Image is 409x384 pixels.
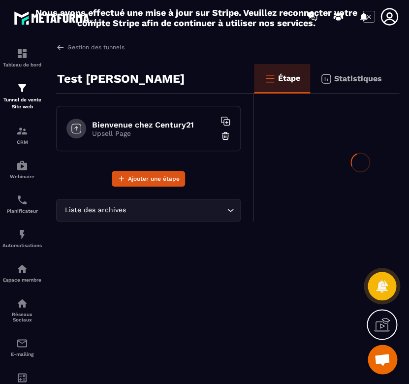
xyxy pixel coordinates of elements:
p: Espace membre [2,277,42,283]
a: automationsautomationsEspace membre [2,256,42,290]
p: Planificateur [2,208,42,214]
a: social-networksocial-networkRéseaux Sociaux [2,290,42,330]
div: Ouvrir le chat [368,345,397,374]
h2: Nous avons effectué une mise à jour sur Stripe. Veuillez reconnecter votre compte Stripe afin de ... [35,7,358,28]
p: Automatisations [2,243,42,248]
img: formation [16,125,28,137]
img: logo [14,9,102,27]
p: Statistiques [334,74,382,83]
p: Test [PERSON_NAME] [57,69,185,89]
img: arrow [56,43,65,52]
div: Search for option [56,199,241,222]
a: emailemailE-mailing [2,330,42,364]
p: Étape [278,73,300,83]
a: automationsautomationsAutomatisations [2,221,42,256]
img: stats.20deebd0.svg [320,73,332,85]
img: scheduler [16,194,28,206]
a: formationformationCRM [2,118,42,152]
img: automations [16,263,28,275]
img: accountant [16,372,28,384]
a: automationsautomationsWebinaire [2,152,42,187]
span: Ajouter une étape [128,174,180,184]
img: automations [16,160,28,171]
p: Réseaux Sociaux [2,312,42,322]
p: Upsell Page [92,129,215,137]
span: Liste des archives [63,205,128,216]
img: automations [16,228,28,240]
img: formation [16,48,28,60]
p: Tableau de bord [2,62,42,67]
img: email [16,337,28,349]
p: Tunnel de vente Site web [2,96,42,110]
a: Gestion des tunnels [56,43,125,52]
img: formation [16,82,28,94]
h6: Bienvenue chez Century21 [92,120,215,129]
img: social-network [16,297,28,309]
a: formationformationTableau de bord [2,40,42,75]
p: Webinaire [2,174,42,179]
button: Ajouter une étape [112,171,185,187]
p: CRM [2,139,42,145]
img: trash [220,131,230,141]
img: bars-o.4a397970.svg [264,72,276,84]
input: Search for option [128,205,224,216]
p: E-mailing [2,352,42,357]
a: formationformationTunnel de vente Site web [2,75,42,118]
a: schedulerschedulerPlanificateur [2,187,42,221]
